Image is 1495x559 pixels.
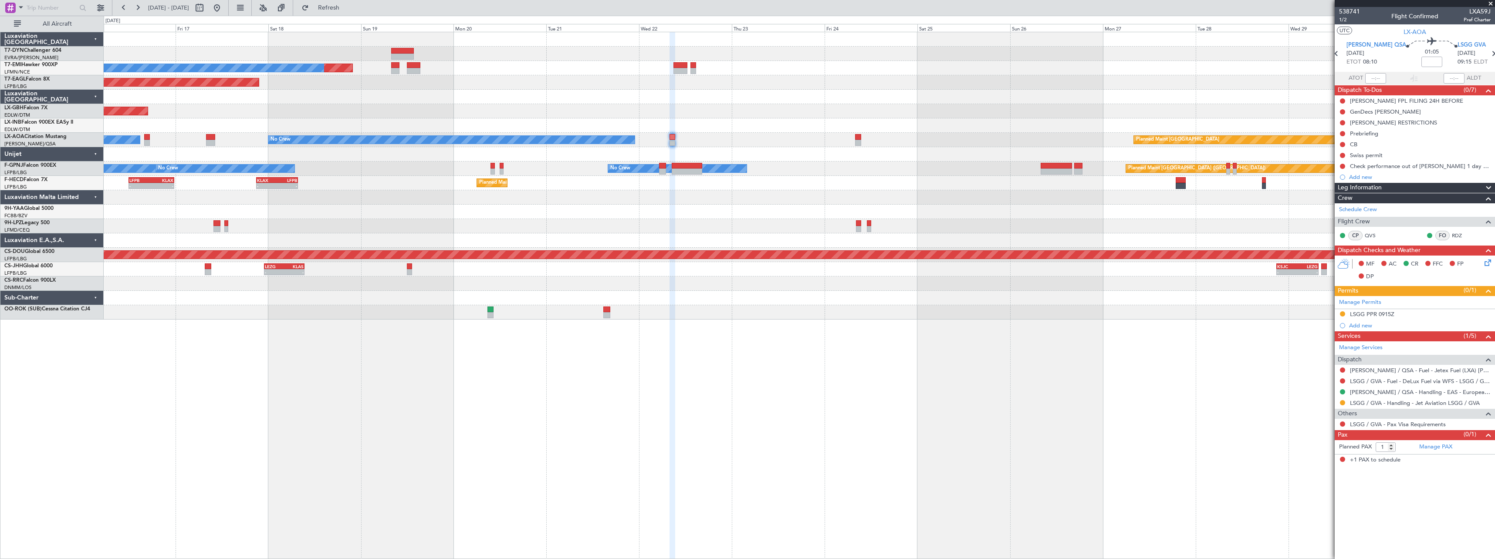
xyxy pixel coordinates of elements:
div: - [265,269,284,275]
div: No Crew [271,133,291,146]
div: KSJC [1277,264,1297,269]
a: Manage PAX [1419,443,1452,451]
div: - [129,183,151,189]
div: GenDecs [PERSON_NAME] [1350,108,1421,115]
span: Flight Crew [1338,217,1370,227]
a: F-HECDFalcon 7X [4,177,47,182]
a: LFMN/NCE [4,69,30,75]
div: Mon 27 [1103,24,1196,32]
a: T7-EMIHawker 900XP [4,62,57,67]
span: ATOT [1349,74,1363,83]
a: [PERSON_NAME] / QSA - Fuel - Jetex Fuel (LXA) [PERSON_NAME] / QSA [1350,367,1491,374]
span: Others [1338,409,1357,419]
div: Wed 22 [639,24,732,32]
a: FCBB/BZV [4,212,27,219]
div: Planned Maint [GEOGRAPHIC_DATA] ([GEOGRAPHIC_DATA]) [479,176,616,189]
div: - [257,183,277,189]
div: LEZG [265,264,284,269]
span: LX-GBH [4,105,24,111]
span: FFC [1433,260,1443,269]
span: [DATE] [1346,49,1364,58]
span: LX-AOA [4,134,24,139]
div: Add new [1349,173,1491,181]
span: CS-DOU [4,249,25,254]
div: Swiss permit [1350,152,1383,159]
div: Mon 20 [453,24,546,32]
div: Add new [1349,322,1491,329]
span: CR [1411,260,1418,269]
input: --:-- [1365,73,1386,84]
span: +1 PAX to schedule [1350,456,1400,465]
a: EVRA/[PERSON_NAME] [4,54,58,61]
div: CB [1350,141,1357,148]
span: F-GPNJ [4,163,23,168]
a: CS-JHHGlobal 6000 [4,263,53,269]
button: All Aircraft [10,17,95,31]
span: LX-INB [4,120,21,125]
a: DNMM/LOS [4,284,31,291]
div: LSGG PPR 0915Z [1350,310,1394,318]
a: LX-AOACitation Mustang [4,134,67,139]
span: Permits [1338,286,1358,296]
div: Sun 26 [1010,24,1103,32]
a: Schedule Crew [1339,205,1377,214]
span: LX-AOA [1404,27,1426,37]
span: ETOT [1346,58,1361,67]
span: All Aircraft [23,21,92,27]
a: LFPB/LBG [4,184,27,190]
div: Sun 19 [361,24,454,32]
span: DP [1366,273,1374,281]
div: FO [1435,231,1450,240]
span: Dispatch Checks and Weather [1338,246,1421,256]
a: [PERSON_NAME]/QSA [4,141,56,147]
span: CS-JHH [4,263,23,269]
span: T7-EMI [4,62,21,67]
a: LX-INBFalcon 900EX EASy II [4,120,73,125]
span: LXA59J [1464,7,1491,16]
div: LFPB [129,178,151,183]
div: [DATE] [105,17,120,25]
input: Trip Number [27,1,77,14]
a: RDZ [1452,232,1471,239]
div: Fri 24 [825,24,917,32]
div: No Crew [610,162,630,175]
span: 9H-LPZ [4,220,22,226]
a: [PERSON_NAME] / QSA - Handling - EAS - European Aviation School [1350,388,1491,396]
span: Dispatch [1338,355,1362,365]
div: KLAX [257,178,277,183]
a: LX-GBHFalcon 7X [4,105,47,111]
span: (0/7) [1464,85,1476,94]
span: 1/2 [1339,16,1360,24]
span: T7-EAGL [4,77,26,82]
a: T7-DYNChallenger 604 [4,48,61,53]
div: Fri 17 [176,24,268,32]
span: MF [1366,260,1374,269]
label: Planned PAX [1339,443,1372,451]
span: 538741 [1339,7,1360,16]
div: Thu 23 [732,24,825,32]
div: [PERSON_NAME] RESTRICTIONS [1350,119,1437,126]
span: [DATE] - [DATE] [148,4,189,12]
a: LSGG / GVA - Handling - Jet Aviation LSGG / GVA [1350,399,1480,407]
button: Refresh [298,1,350,15]
div: - [284,269,304,275]
span: Pax [1338,430,1347,440]
a: Manage Permits [1339,298,1381,307]
a: 9H-YAAGlobal 5000 [4,206,54,211]
a: OO-ROK (SUB)Cessna Citation CJ4 [4,306,90,312]
a: F-GPNJFalcon 900EX [4,163,56,168]
div: KLAX [152,178,173,183]
div: No Crew [158,162,178,175]
span: Pref Charter [1464,16,1491,24]
div: - [1297,269,1317,275]
div: - [1277,269,1297,275]
div: CP [1348,231,1363,240]
span: T7-DYN [4,48,24,53]
span: [DATE] [1458,49,1475,58]
a: LFMD/CEQ [4,227,30,233]
span: F-HECD [4,177,24,182]
div: Planned Maint [GEOGRAPHIC_DATA] [1136,133,1219,146]
div: Tue 28 [1196,24,1289,32]
a: CS-DOUGlobal 6500 [4,249,54,254]
div: Tue 21 [546,24,639,32]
